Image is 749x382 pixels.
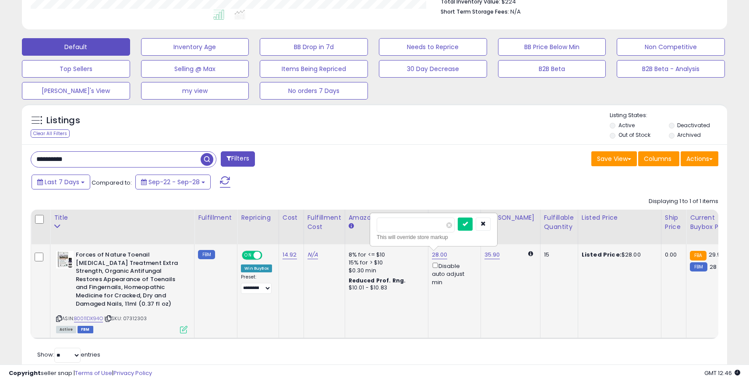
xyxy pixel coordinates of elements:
label: Archived [677,131,701,139]
span: ON [243,252,254,259]
a: 35.90 [484,250,500,259]
a: N/A [307,250,318,259]
button: Sep-22 - Sep-28 [135,175,211,189]
a: Privacy Policy [113,369,152,377]
div: Cost [283,213,300,222]
button: [PERSON_NAME]'s View [22,82,130,100]
small: FBM [198,250,215,259]
button: Top Sellers [22,60,130,78]
strong: Copyright [9,369,41,377]
span: Sep-22 - Sep-28 [148,178,200,186]
span: All listings currently available for purchase on Amazon [56,326,76,333]
div: Displaying 1 to 1 of 1 items [649,197,718,206]
div: 15 [544,251,571,259]
div: 0.00 [665,251,679,259]
button: No orders 7 Days [260,82,368,100]
div: 8% for <= $10 [349,251,421,259]
button: Inventory Age [141,38,249,56]
div: $28.00 [582,251,654,259]
div: Fulfillment [198,213,233,222]
div: [PERSON_NAME] [484,213,537,222]
button: 30 Day Decrease [379,60,487,78]
button: Actions [681,151,718,166]
button: BB Drop in 7d [260,38,368,56]
span: FBM [78,326,93,333]
button: my view [141,82,249,100]
span: N/A [510,7,521,16]
div: Disable auto adjust min [432,261,474,286]
div: Amazon Fees [349,213,424,222]
div: Preset: [241,274,272,294]
label: Out of Stock [618,131,650,139]
button: Items Being Repriced [260,60,368,78]
button: BB Price Below Min [498,38,606,56]
div: Clear All Filters [31,129,70,138]
b: Forces of Nature Toenail [MEDICAL_DATA] Treatment Extra Strength, Organic Antifungal Restores App... [76,251,182,310]
span: OFF [261,252,275,259]
div: Win BuyBox [241,264,272,272]
h5: Listings [46,114,80,127]
b: Reduced Prof. Rng. [349,277,406,284]
div: This will override store markup [377,233,491,242]
b: Listed Price: [582,250,622,259]
small: FBM [690,262,707,271]
a: Terms of Use [75,369,112,377]
span: Last 7 Days [45,178,79,186]
div: $10.01 - $10.83 [349,284,421,292]
span: Columns [644,154,671,163]
small: FBA [690,251,706,261]
span: 28 [710,263,717,271]
label: Deactivated [677,121,710,129]
div: Title [54,213,191,222]
button: Save View [591,151,637,166]
a: 28.00 [432,250,448,259]
small: Amazon Fees. [349,222,354,230]
div: $0.30 min [349,267,421,275]
button: Last 7 Days [32,175,90,189]
span: | SKU: 07312303 [104,315,147,322]
button: Default [22,38,130,56]
img: 51uJj46Yy7L._SL40_.jpg [56,251,74,268]
button: B2B Beta [498,60,606,78]
a: 14.92 [283,250,297,259]
a: B0011DX94O [74,315,103,322]
span: 29.95 [709,250,724,259]
button: Filters [221,151,255,167]
span: Show: entries [37,350,100,359]
div: Fulfillable Quantity [544,213,574,232]
div: 15% for > $10 [349,259,421,267]
div: ASIN: [56,251,187,332]
label: Active [618,121,635,129]
button: Needs to Reprice [379,38,487,56]
button: B2B Beta - Analysis [617,60,725,78]
span: 2025-10-7 12:46 GMT [704,369,740,377]
div: Listed Price [582,213,657,222]
div: Ship Price [665,213,682,232]
div: Current Buybox Price [690,213,735,232]
button: Selling @ Max [141,60,249,78]
button: Non Competitive [617,38,725,56]
button: Columns [638,151,679,166]
div: Fulfillment Cost [307,213,341,232]
span: Compared to: [92,179,132,187]
p: Listing States: [610,111,727,120]
b: Short Term Storage Fees: [441,8,509,15]
div: seller snap | | [9,369,152,378]
div: Repricing [241,213,275,222]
